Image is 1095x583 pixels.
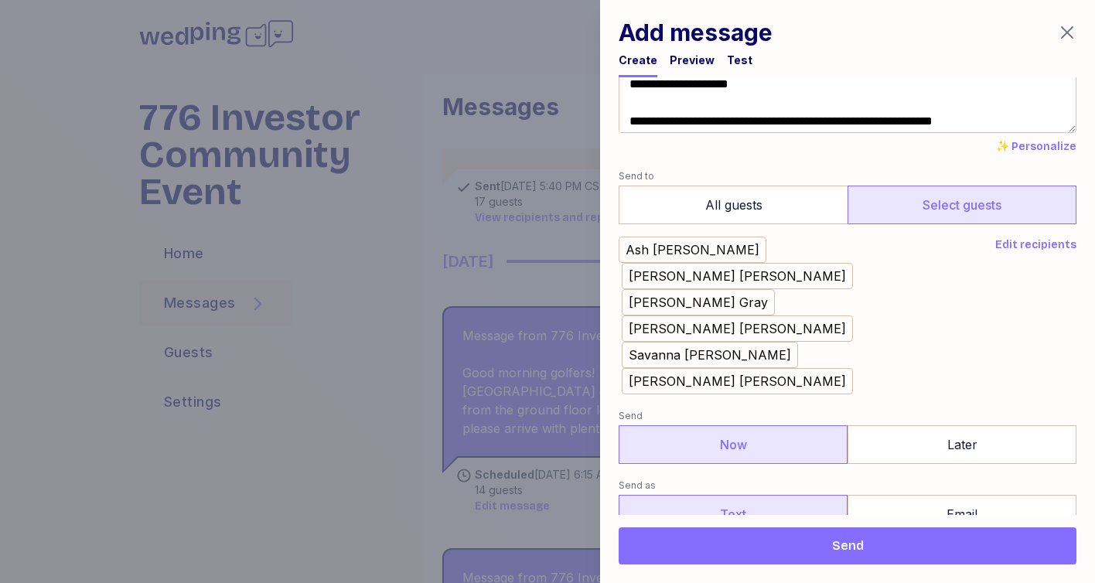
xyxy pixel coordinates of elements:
label: All guests [619,186,848,224]
label: Now [619,425,848,464]
button: Edit recipients [995,237,1076,253]
label: Later [848,425,1076,464]
div: [PERSON_NAME] Gray [629,293,768,312]
div: Savanna [PERSON_NAME] [629,346,791,364]
button: ✨ Personalize [996,139,1076,155]
label: Select guests [848,186,1076,224]
label: Send [619,407,1076,425]
label: Send as [619,476,1076,495]
div: Test [727,53,752,68]
div: [PERSON_NAME] [PERSON_NAME] [629,372,846,390]
span: Send [832,537,864,555]
div: [PERSON_NAME] [PERSON_NAME] [629,267,846,285]
label: Send to [619,167,1076,186]
div: Create [619,53,657,68]
button: Send [619,527,1076,564]
h1: Add message [619,19,773,46]
div: Ash [PERSON_NAME] [626,240,759,259]
label: Email [848,495,1076,534]
div: [PERSON_NAME] [PERSON_NAME] [629,319,846,338]
div: Preview [670,53,715,68]
label: Text [619,495,848,534]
